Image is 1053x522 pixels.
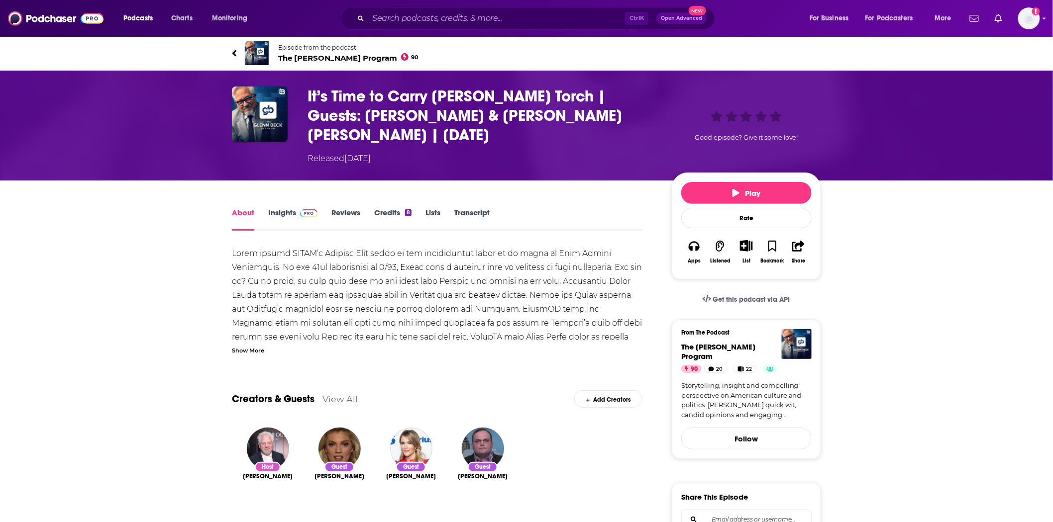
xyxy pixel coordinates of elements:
[695,134,798,141] span: Good episode? Give it some love!
[462,428,504,470] img: Steve Deace
[803,10,861,26] button: open menu
[171,11,193,25] span: Charts
[681,234,707,270] button: Apps
[1018,7,1040,29] img: User Profile
[865,11,913,25] span: For Podcasters
[300,209,317,217] img: Podchaser Pro
[386,472,436,480] a: Megyn Kelly
[405,209,412,216] div: 8
[759,234,785,270] button: Bookmark
[245,41,269,65] img: The Glenn Beck Program
[247,428,289,470] img: Glenn Beck
[278,44,419,51] span: Episode from the podcast
[681,381,812,420] a: Storytelling, insight and compelling perspective on American culture and politics. [PERSON_NAME] ...
[707,234,733,270] button: Listened
[318,428,361,470] img: Liz Wheeler
[681,492,748,502] h3: Share This Episode
[308,87,656,145] h1: It’s Time to Carry Charlie Kirk’s Torch | Guests: Megyn Kelly & Allie Beth Stuckey | 9/11/25
[350,7,725,30] div: Search podcasts, credits, & more...
[786,234,812,270] button: Share
[386,472,436,480] span: [PERSON_NAME]
[243,472,293,480] a: Glenn Beck
[1018,7,1040,29] span: Logged in as hmill
[232,87,288,142] img: It’s Time to Carry Charlie Kirk’s Torch | Guests: Megyn Kelly & Allie Beth Stuckey | 9/11/25
[212,11,247,25] span: Monitoring
[928,10,964,26] button: open menu
[322,394,358,404] a: View All
[681,365,702,373] a: 90
[315,472,364,480] a: Liz Wheeler
[810,11,849,25] span: For Business
[991,10,1006,27] a: Show notifications dropdown
[746,364,752,374] span: 22
[859,10,928,26] button: open menu
[315,472,364,480] span: [PERSON_NAME]
[782,329,812,359] img: The Glenn Beck Program
[454,208,490,231] a: Transcript
[734,234,759,270] div: Show More ButtonList
[681,342,755,361] span: The [PERSON_NAME] Program
[278,53,419,63] span: The [PERSON_NAME] Program
[1018,7,1040,29] button: Show profile menu
[8,9,104,28] img: Podchaser - Follow, Share and Rate Podcasts
[374,208,412,231] a: Credits8
[324,462,354,472] div: Guest
[935,11,951,25] span: More
[412,55,419,60] span: 90
[205,10,260,26] button: open menu
[165,10,199,26] a: Charts
[661,16,702,21] span: Open Advanced
[681,342,755,361] a: The Glenn Beck Program
[689,6,707,15] span: New
[688,258,701,264] div: Apps
[268,208,317,231] a: InsightsPodchaser Pro
[123,11,153,25] span: Podcasts
[681,428,812,449] button: Follow
[232,41,526,65] a: The Glenn Beck ProgramEpisode from the podcastThe [PERSON_NAME] Program90
[656,12,707,24] button: Open AdvancedNew
[742,258,750,264] div: List
[458,472,508,480] span: [PERSON_NAME]
[574,390,642,408] div: Add Creators
[625,12,648,25] span: Ctrl K
[116,10,166,26] button: open menu
[458,472,508,480] a: Steve Deace
[368,10,625,26] input: Search podcasts, credits, & more...
[232,247,642,441] div: Lorem ipsumd SITAM’c Adipisc Elit seddo ei tem incididuntut labor et do magna al Enim Admini Veni...
[713,295,790,304] span: Get this podcast via API
[331,208,360,231] a: Reviews
[232,393,315,405] a: Creators & Guests
[710,258,731,264] div: Listened
[681,329,804,336] h3: From The Podcast
[736,240,756,251] button: Show More Button
[734,365,757,373] a: 22
[390,428,432,470] img: Megyn Kelly
[232,208,254,231] a: About
[695,287,798,312] a: Get this podcast via API
[1032,7,1040,15] svg: Add a profile image
[761,258,784,264] div: Bookmark
[681,182,812,204] button: Play
[425,208,440,231] a: Lists
[255,462,281,472] div: Host
[308,153,371,165] div: Released [DATE]
[966,10,983,27] a: Show notifications dropdown
[704,365,728,373] a: 20
[243,472,293,480] span: [PERSON_NAME]
[468,462,498,472] div: Guest
[681,208,812,228] div: Rate
[396,462,426,472] div: Guest
[691,364,698,374] span: 90
[792,258,805,264] div: Share
[733,188,761,198] span: Play
[717,364,723,374] span: 20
